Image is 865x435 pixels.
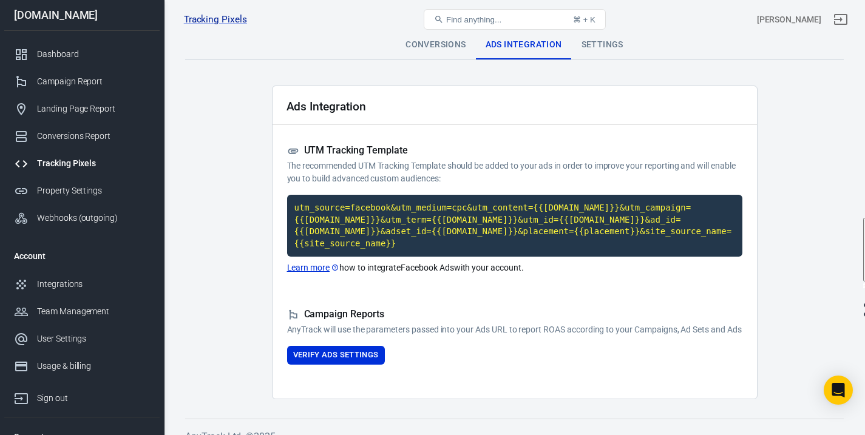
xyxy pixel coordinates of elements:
a: Team Management [4,298,160,325]
span: Find anything... [446,15,501,24]
a: Tracking Pixels [184,13,247,26]
a: Learn more [287,261,340,274]
div: Dashboard [37,48,150,61]
button: Verify Ads Settings [287,346,385,365]
div: Integrations [37,278,150,291]
div: Property Settings [37,184,150,197]
div: Campaign Report [37,75,150,88]
a: Sign out [826,5,855,34]
a: Landing Page Report [4,95,160,123]
div: User Settings [37,332,150,345]
h5: Campaign Reports [287,308,742,321]
div: Landing Page Report [37,103,150,115]
div: Account id: NKyQAscM [757,13,821,26]
li: Account [4,241,160,271]
a: Conversions Report [4,123,160,150]
h5: UTM Tracking Template [287,144,742,157]
div: [DOMAIN_NAME] [4,10,160,21]
div: Team Management [37,305,150,318]
p: AnyTrack will use the parameters passed into your Ads URL to report ROAS according to your Campai... [287,323,742,336]
a: Usage & billing [4,352,160,380]
code: Click to copy [287,195,742,257]
button: Find anything...⌘ + K [424,9,606,30]
a: Webhooks (outgoing) [4,204,160,232]
a: Campaign Report [4,68,160,95]
div: Settings [572,30,633,59]
a: Tracking Pixels [4,150,160,177]
a: Property Settings [4,177,160,204]
a: User Settings [4,325,160,352]
div: Tracking Pixels [37,157,150,170]
div: Conversions Report [37,130,150,143]
a: Sign out [4,380,160,412]
div: Conversions [396,30,475,59]
a: Integrations [4,271,160,298]
div: Ads Integration [476,30,572,59]
div: ⌘ + K [573,15,595,24]
h2: Ads Integration [287,100,366,113]
p: The recommended UTM Tracking Template should be added to your ads in order to improve your report... [287,160,742,185]
p: how to integrate Facebook Ads with your account. [287,261,742,274]
div: Usage & billing [37,360,150,373]
div: Open Intercom Messenger [824,376,853,405]
div: Webhooks (outgoing) [37,212,150,224]
div: Sign out [37,392,150,405]
a: Dashboard [4,41,160,68]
